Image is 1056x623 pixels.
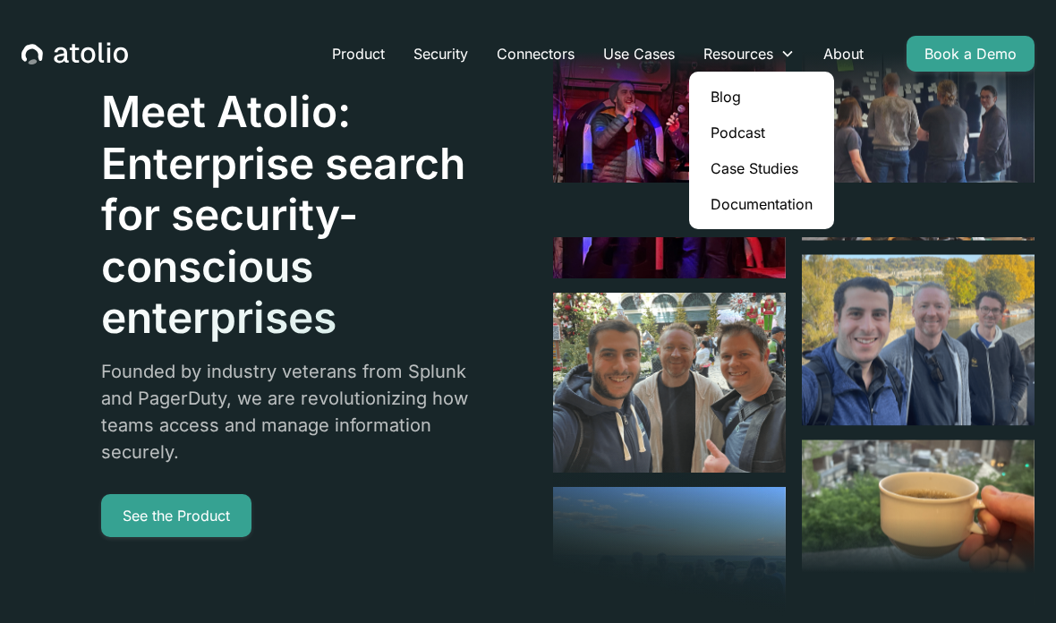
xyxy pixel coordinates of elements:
div: Resources [689,36,809,72]
a: See the Product [101,494,251,537]
a: home [21,42,128,65]
a: About [809,36,878,72]
img: image [553,293,786,474]
div: Resources [703,43,773,64]
h1: Meet Atolio: Enterprise search for security-conscious enterprises [101,86,491,344]
iframe: Chat Widget [967,537,1056,623]
a: Connectors [482,36,589,72]
a: Documentation [696,186,827,222]
nav: Resources [689,72,834,229]
a: Product [318,36,399,72]
img: image [802,255,1035,426]
a: Podcast [696,115,827,150]
p: Founded by industry veterans from Splunk and PagerDuty, we are revolutionizing how teams access a... [101,358,491,465]
img: image [553,30,786,277]
a: Security [399,36,482,72]
img: image [802,440,1035,605]
a: Blog [696,79,827,115]
a: Use Cases [589,36,689,72]
a: Book a Demo [907,36,1035,72]
a: Case Studies [696,150,827,186]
